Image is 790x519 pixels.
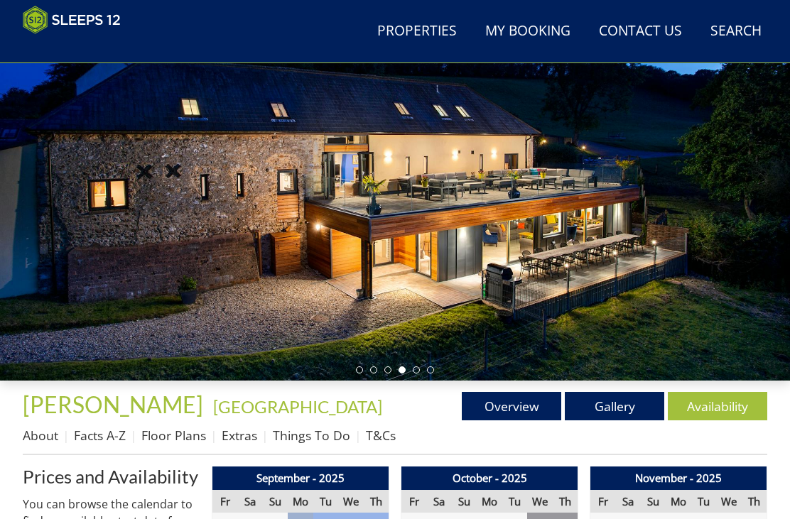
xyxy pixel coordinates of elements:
a: Facts A-Z [74,427,126,444]
a: Things To Do [273,427,350,444]
a: Gallery [565,393,664,421]
th: Th [364,491,389,514]
a: Availability [668,393,767,421]
a: T&Cs [366,427,396,444]
th: Sa [615,491,641,514]
th: Th [553,491,578,514]
a: Search [705,16,767,48]
a: Prices and Availability [23,467,200,487]
span: - [207,397,382,417]
img: Sleeps 12 [23,6,121,34]
a: My Booking [480,16,576,48]
th: October - 2025 [401,467,578,491]
th: We [338,491,364,514]
a: Overview [462,393,561,421]
th: Th [742,491,767,514]
th: Mo [288,491,313,514]
th: We [527,491,553,514]
th: Sa [426,491,452,514]
th: Su [263,491,288,514]
th: We [716,491,742,514]
a: [PERSON_NAME] [23,391,207,419]
a: [GEOGRAPHIC_DATA] [213,397,382,417]
th: Mo [477,491,502,514]
a: Floor Plans [141,427,206,444]
th: Fr [212,491,238,514]
a: Properties [372,16,462,48]
a: About [23,427,58,444]
th: November - 2025 [590,467,767,491]
span: [PERSON_NAME] [23,391,203,419]
iframe: Customer reviews powered by Trustpilot [16,43,165,55]
th: September - 2025 [212,467,389,491]
th: Su [452,491,477,514]
a: Contact Us [593,16,688,48]
th: Mo [666,491,691,514]
th: Su [641,491,666,514]
th: Fr [401,491,427,514]
a: Extras [222,427,257,444]
th: Tu [691,491,717,514]
th: Fr [590,491,616,514]
th: Tu [502,491,528,514]
th: Sa [237,491,263,514]
th: Tu [313,491,339,514]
